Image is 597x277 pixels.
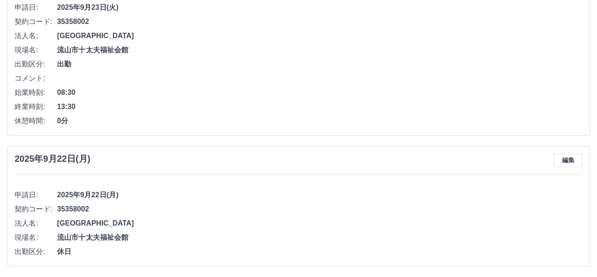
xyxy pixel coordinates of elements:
[57,218,582,229] span: [GEOGRAPHIC_DATA]
[57,16,582,27] span: 35358002
[15,218,57,229] span: 法人名:
[15,16,57,27] span: 契約コード:
[15,154,90,164] h3: 2025年9月22日(月)
[57,31,582,41] span: [GEOGRAPHIC_DATA]
[15,73,57,84] span: コメント:
[57,87,582,98] span: 08:30
[57,45,582,55] span: 流山市十太夫福祉会館
[57,204,582,215] span: 35358002
[15,45,57,55] span: 現場名:
[15,87,57,98] span: 始業時刻:
[57,246,582,257] span: 休日
[15,31,57,41] span: 法人名:
[15,190,57,200] span: 申請日:
[15,116,57,126] span: 休憩時間:
[15,246,57,257] span: 出勤区分:
[15,232,57,243] span: 現場名:
[15,101,57,112] span: 終業時刻:
[57,190,582,200] span: 2025年9月22日(月)
[57,232,582,243] span: 流山市十太夫福祉会館
[57,2,582,13] span: 2025年9月23日(火)
[57,101,582,112] span: 13:30
[15,2,57,13] span: 申請日:
[15,59,57,70] span: 出勤区分:
[15,204,57,215] span: 契約コード:
[57,116,582,126] span: 0分
[554,154,582,167] button: 編集
[57,59,582,70] span: 出勤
